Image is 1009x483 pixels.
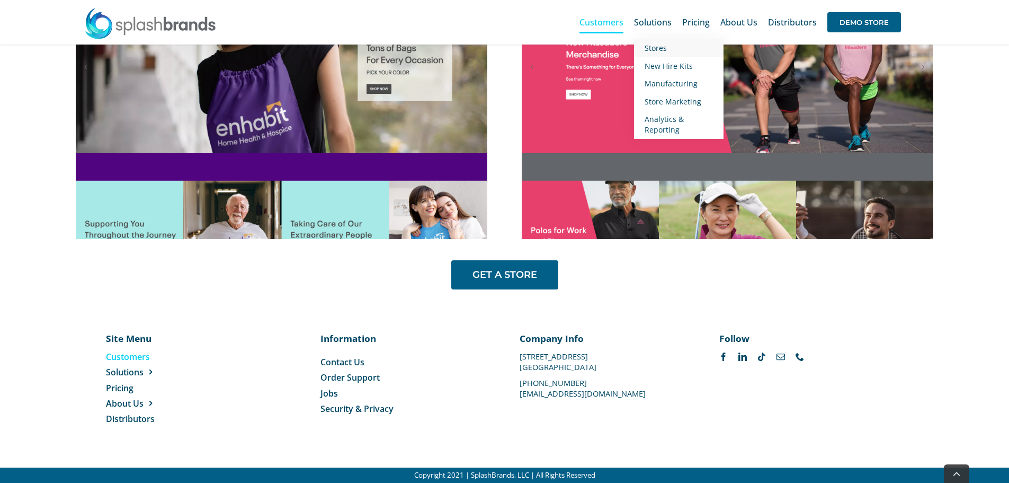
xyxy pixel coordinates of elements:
p: Copyright 2021 | SplashBrands, LLC | All Rights Reserved [119,470,890,480]
a: Solutions [106,366,213,378]
span: GET A STORE [472,269,537,280]
span: Pricing [682,18,710,27]
a: About Us [106,398,213,409]
span: Security & Privacy [320,403,394,415]
a: mail [776,353,785,361]
a: Customers [106,351,213,363]
p: Follow [719,332,888,345]
p: Site Menu [106,332,213,345]
a: tiktok [757,353,766,361]
a: Stores [634,39,724,57]
a: Customers [579,5,623,39]
span: Pricing [106,382,133,394]
span: Order Support [320,372,380,383]
a: Manufacturing [634,75,724,93]
span: Distributors [768,18,817,27]
a: Distributors [106,413,213,425]
a: Pricing [106,382,213,394]
p: Company Info [520,332,689,345]
nav: Main Menu Sticky [579,5,901,39]
nav: Menu [320,356,489,415]
span: Distributors [106,413,155,425]
span: Analytics & Reporting [645,114,684,135]
a: linkedin [738,353,747,361]
a: Pricing [682,5,710,39]
span: About Us [106,398,144,409]
a: phone [796,353,804,361]
span: Solutions [106,366,144,378]
span: Manufacturing [645,78,698,89]
a: Store Marketing [634,93,724,111]
p: Information [320,332,489,345]
span: Customers [579,18,623,27]
span: DEMO STORE [827,12,901,32]
span: About Us [720,18,757,27]
span: Jobs [320,388,338,399]
span: Stores [645,43,667,53]
a: facebook [719,353,728,361]
span: Contact Us [320,356,364,368]
a: Contact Us [320,356,489,368]
img: SplashBrands.com Logo [84,7,217,39]
a: DEMO STORE [827,5,901,39]
a: New Hire Kits [634,57,724,75]
a: Distributors [768,5,817,39]
span: Store Marketing [645,96,701,107]
a: Jobs [320,388,489,399]
a: Analytics & Reporting [634,110,724,138]
span: Customers [106,351,150,363]
a: Order Support [320,372,489,383]
span: Solutions [634,18,672,27]
span: New Hire Kits [645,61,693,71]
nav: Menu [106,351,213,425]
a: GET A STORE [451,260,558,289]
a: Security & Privacy [320,403,489,415]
